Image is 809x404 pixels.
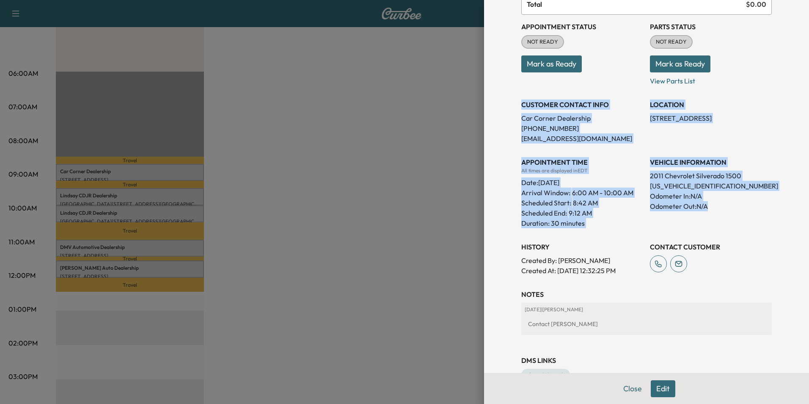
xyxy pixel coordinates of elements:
[521,55,582,72] button: Mark as Ready
[650,100,772,110] h3: LOCATION
[521,242,643,252] h3: History
[521,369,570,381] a: Appointment
[521,123,643,133] p: [PHONE_NUMBER]
[651,380,675,397] button: Edit
[521,355,772,365] h3: DMS Links
[521,266,643,276] p: Created At : [DATE] 12:32:25 PM
[525,316,768,332] div: Contact [PERSON_NAME]
[650,181,772,191] p: [US_VEHICLE_IDENTIFICATION_NUMBER]
[522,38,563,46] span: NOT READY
[521,113,643,123] p: Car Corner Dealership
[521,167,643,174] div: All times are displayed in EDT
[521,218,643,228] p: Duration: 30 minutes
[650,113,772,123] p: [STREET_ADDRESS]
[650,22,772,32] h3: Parts Status
[650,171,772,181] p: 2011 Chevrolet Silverado 1500
[521,133,643,144] p: [EMAIL_ADDRESS][DOMAIN_NAME]
[521,157,643,167] h3: APPOINTMENT TIME
[521,100,643,110] h3: CUSTOMER CONTACT INFO
[651,38,692,46] span: NOT READY
[569,208,592,218] p: 9:12 AM
[650,157,772,167] h3: VEHICLE INFORMATION
[650,191,772,201] p: Odometer In: N/A
[573,198,598,208] p: 8:42 AM
[650,72,772,86] p: View Parts List
[525,306,768,313] p: [DATE] | [PERSON_NAME]
[650,201,772,211] p: Odometer Out: N/A
[521,174,643,188] div: Date: [DATE]
[650,242,772,252] h3: CONTACT CUSTOMER
[650,55,710,72] button: Mark as Ready
[618,380,647,397] button: Close
[572,188,633,198] span: 6:00 AM - 10:00 AM
[521,188,643,198] p: Arrival Window:
[521,198,571,208] p: Scheduled Start:
[521,255,643,266] p: Created By : [PERSON_NAME]
[521,208,567,218] p: Scheduled End:
[521,22,643,32] h3: Appointment Status
[521,289,772,299] h3: NOTES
